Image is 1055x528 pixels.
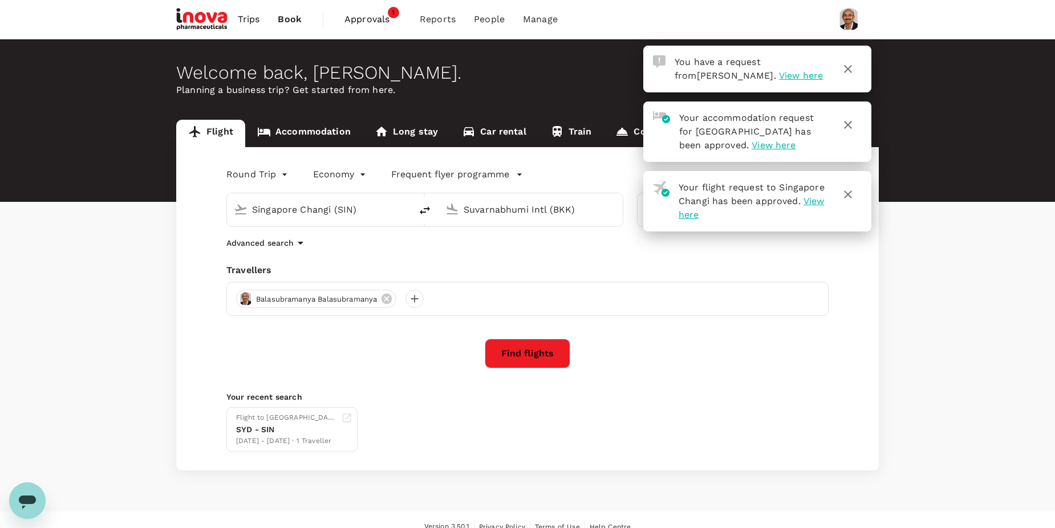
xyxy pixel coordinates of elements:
[838,8,861,31] img: Balasubramanya Balasubramanya
[236,436,336,447] div: [DATE] - [DATE] · 1 Traveller
[391,168,523,181] button: Frequent flyer programme
[679,182,825,206] span: Your flight request to Singapore Changi has been approved.
[226,237,294,249] p: Advanced search
[176,120,245,147] a: Flight
[344,13,401,26] span: Approvals
[653,55,666,68] img: Approval Request
[226,263,829,277] div: Travellers
[236,290,396,308] div: Balasubramanya Balasubramanya
[615,208,617,210] button: Open
[176,62,879,83] div: Welcome back , [PERSON_NAME] .
[245,120,363,147] a: Accommodation
[226,165,290,184] div: Round Trip
[675,56,776,81] span: You have a request from .
[226,236,307,250] button: Advanced search
[420,13,456,26] span: Reports
[653,181,669,197] img: flight-approved
[679,112,814,151] span: Your accommodation request for [GEOGRAPHIC_DATA] has been approved.
[403,208,405,210] button: Open
[450,120,538,147] a: Car rental
[411,197,439,224] button: delete
[363,120,450,147] a: Long stay
[752,140,796,151] span: View here
[238,13,260,26] span: Trips
[779,70,823,81] span: View here
[523,13,558,26] span: Manage
[226,391,829,403] p: Your recent search
[474,13,505,26] span: People
[278,13,302,26] span: Book
[176,7,229,32] img: iNova Pharmaceuticals
[252,201,387,218] input: Depart from
[176,83,879,97] p: Planning a business trip? Get started from here.
[538,120,604,147] a: Train
[653,111,670,123] img: hotel-approved
[313,165,368,184] div: Economy
[236,412,336,424] div: Flight to [GEOGRAPHIC_DATA]
[9,482,46,519] iframe: Button to launch messaging window
[239,292,253,306] img: avatar-684f8186645b8.png
[249,294,384,305] span: Balasubramanya Balasubramanya
[485,339,570,368] button: Find flights
[388,7,399,18] span: 1
[697,70,774,81] span: [PERSON_NAME]
[464,201,599,218] input: Going to
[391,168,509,181] p: Frequent flyer programme
[236,424,336,436] div: SYD - SIN
[603,120,691,147] a: Concierge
